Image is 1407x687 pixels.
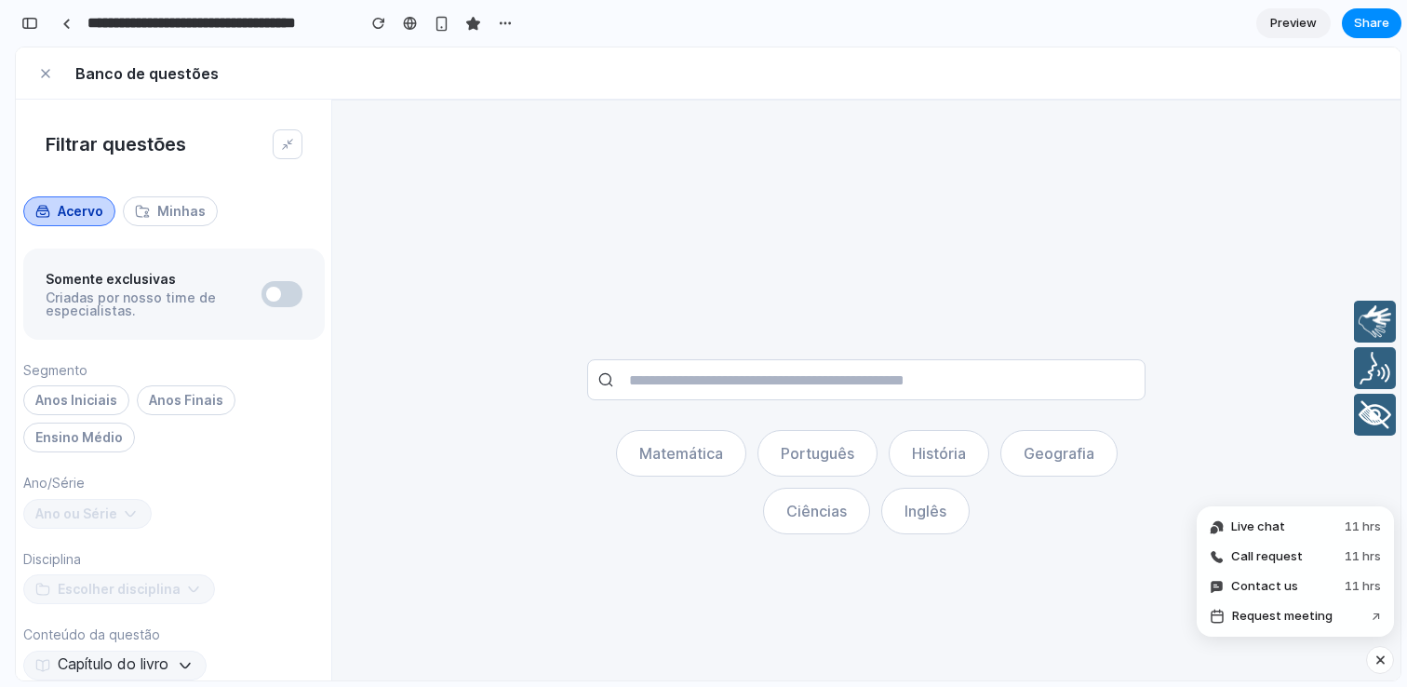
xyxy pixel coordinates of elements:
span: Request meeting [1232,607,1333,626]
span: Contact us [1231,577,1298,596]
span: Preview [1270,14,1317,33]
span: 11 hrs [1345,577,1381,596]
img: Sintetizar para Voz [1338,300,1380,342]
span: 11 hrs [1345,518,1381,536]
span: Call request [1231,547,1303,566]
span: Share [1354,14,1389,33]
span: Live chat [1231,518,1285,536]
button: Contact us11 hrs [1202,572,1388,601]
button: Share [1342,8,1401,38]
span: ↗ [1372,607,1381,626]
button: Request meeting↗ [1202,601,1388,631]
img: Traduzir para Libras [1338,253,1380,295]
button: Live chat11 hrs [1202,512,1388,542]
a: Preview [1256,8,1331,38]
span: 11 hrs [1345,547,1381,566]
img: Mais Acessibilidade [1338,346,1380,388]
button: Call request11 hrs [1202,542,1388,572]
